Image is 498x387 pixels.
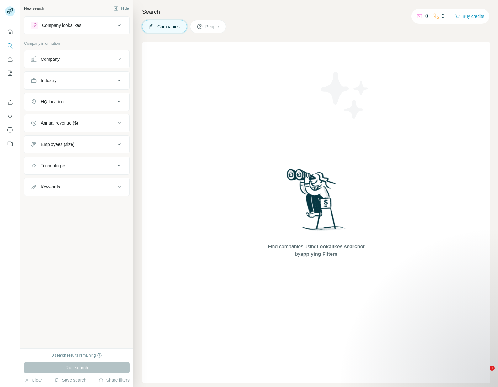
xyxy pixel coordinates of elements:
button: Industry [24,73,129,88]
div: HQ location [41,99,64,105]
h4: Search [142,8,490,16]
span: Find companies using or by [266,243,366,258]
button: My lists [5,68,15,79]
button: Search [5,40,15,51]
button: Keywords [24,179,129,194]
img: Surfe Illustration - Stars [316,67,373,123]
button: Clear [24,377,42,383]
p: 0 [425,13,428,20]
button: Feedback [5,138,15,149]
div: Industry [41,77,56,84]
button: Share filters [98,377,130,383]
div: Company [41,56,60,62]
span: Lookalikes search [317,244,360,249]
button: Save search [54,377,86,383]
button: Enrich CSV [5,54,15,65]
div: Technologies [41,163,66,169]
div: Company lookalikes [42,22,81,28]
p: 0 [442,13,445,20]
button: Company [24,52,129,67]
button: Use Surfe on LinkedIn [5,97,15,108]
button: Buy credits [455,12,484,21]
img: Surfe Illustration - Woman searching with binoculars [284,167,349,237]
div: New search [24,6,44,11]
button: Use Surfe API [5,111,15,122]
div: 0 search results remaining [52,353,102,358]
button: HQ location [24,94,129,109]
p: Company information [24,41,130,46]
iframe: Intercom live chat [477,366,492,381]
button: Annual revenue ($) [24,116,129,131]
span: 1 [490,366,495,371]
button: Hide [109,4,133,13]
div: Keywords [41,184,60,190]
button: Company lookalikes [24,18,129,33]
div: Employees (size) [41,141,74,147]
button: Employees (size) [24,137,129,152]
button: Technologies [24,158,129,173]
span: Companies [157,23,180,30]
button: Quick start [5,26,15,38]
span: People [205,23,220,30]
button: Dashboard [5,124,15,136]
span: applying Filters [300,251,337,257]
div: Annual revenue ($) [41,120,78,126]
